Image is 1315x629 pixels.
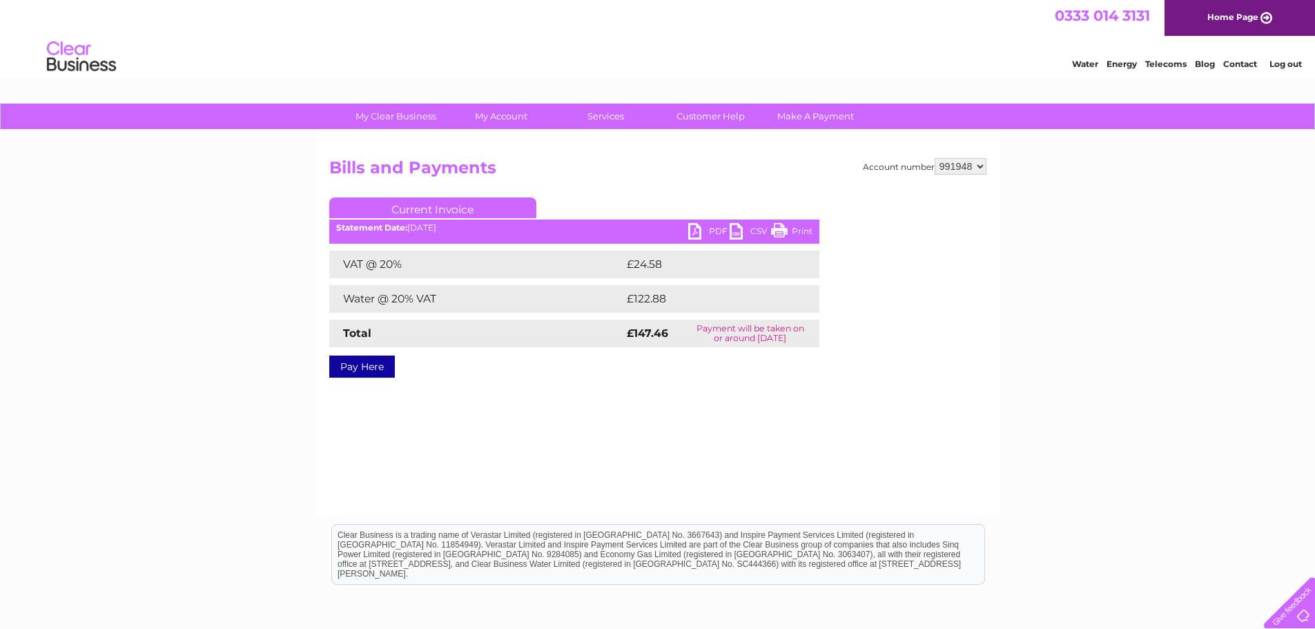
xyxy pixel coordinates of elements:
td: Water @ 20% VAT [329,285,623,313]
a: My Clear Business [339,104,453,129]
img: logo.png [46,36,117,78]
h2: Bills and Payments [329,158,986,184]
a: Energy [1107,59,1137,69]
a: Print [771,223,812,243]
td: £122.88 [623,285,794,313]
td: £24.58 [623,251,792,278]
a: Water [1072,59,1098,69]
a: PDF [688,223,730,243]
a: 0333 014 3131 [1055,7,1150,24]
a: Make A Payment [759,104,873,129]
div: Account number [863,158,986,175]
div: Clear Business is a trading name of Verastar Limited (registered in [GEOGRAPHIC_DATA] No. 3667643... [332,8,984,67]
a: Contact [1223,59,1257,69]
strong: £147.46 [627,327,668,340]
a: Services [549,104,663,129]
a: Log out [1269,59,1302,69]
a: Current Invoice [329,197,536,218]
strong: Total [343,327,371,340]
td: Payment will be taken on or around [DATE] [681,320,819,347]
a: Blog [1195,59,1215,69]
b: Statement Date: [336,222,407,233]
div: [DATE] [329,223,819,233]
a: CSV [730,223,771,243]
a: My Account [444,104,558,129]
a: Telecoms [1145,59,1187,69]
a: Pay Here [329,356,395,378]
td: VAT @ 20% [329,251,623,278]
a: Customer Help [654,104,768,129]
